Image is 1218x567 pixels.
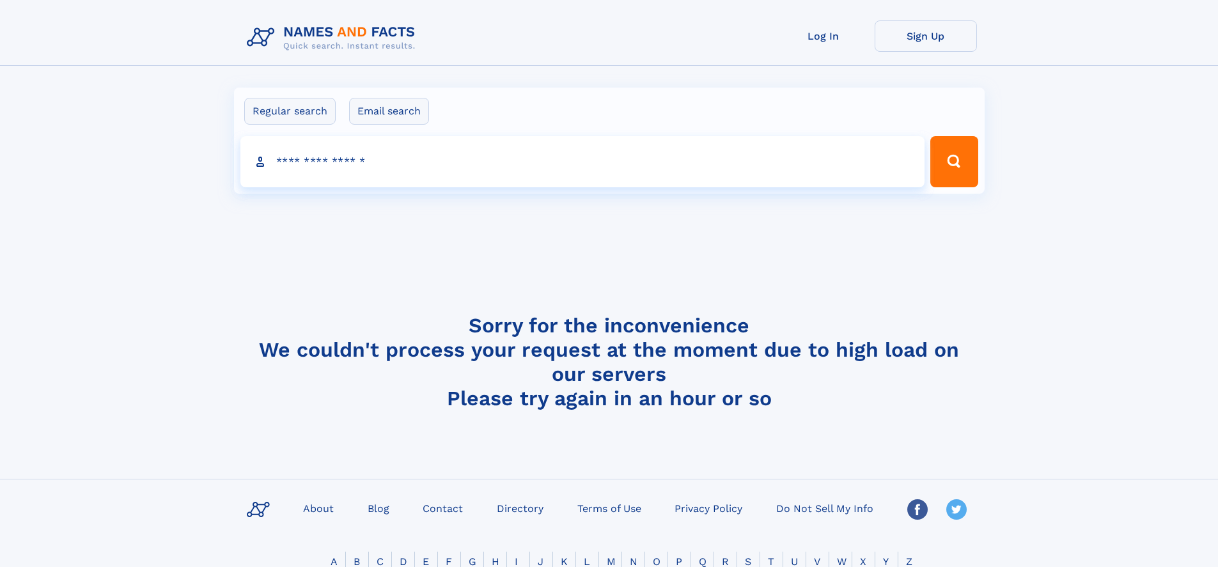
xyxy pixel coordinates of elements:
img: Twitter [946,499,967,520]
img: Facebook [907,499,928,520]
a: Sign Up [875,20,977,52]
button: Search Button [930,136,978,187]
a: Do Not Sell My Info [771,499,878,517]
a: Directory [492,499,549,517]
a: Contact [418,499,468,517]
a: Log In [772,20,875,52]
a: Terms of Use [572,499,646,517]
a: Privacy Policy [669,499,747,517]
img: Logo Names and Facts [242,20,426,55]
a: About [298,499,339,517]
label: Email search [349,98,429,125]
label: Regular search [244,98,336,125]
a: Blog [363,499,394,517]
h4: Sorry for the inconvenience We couldn't process your request at the moment due to high load on ou... [242,313,977,410]
input: search input [240,136,925,187]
